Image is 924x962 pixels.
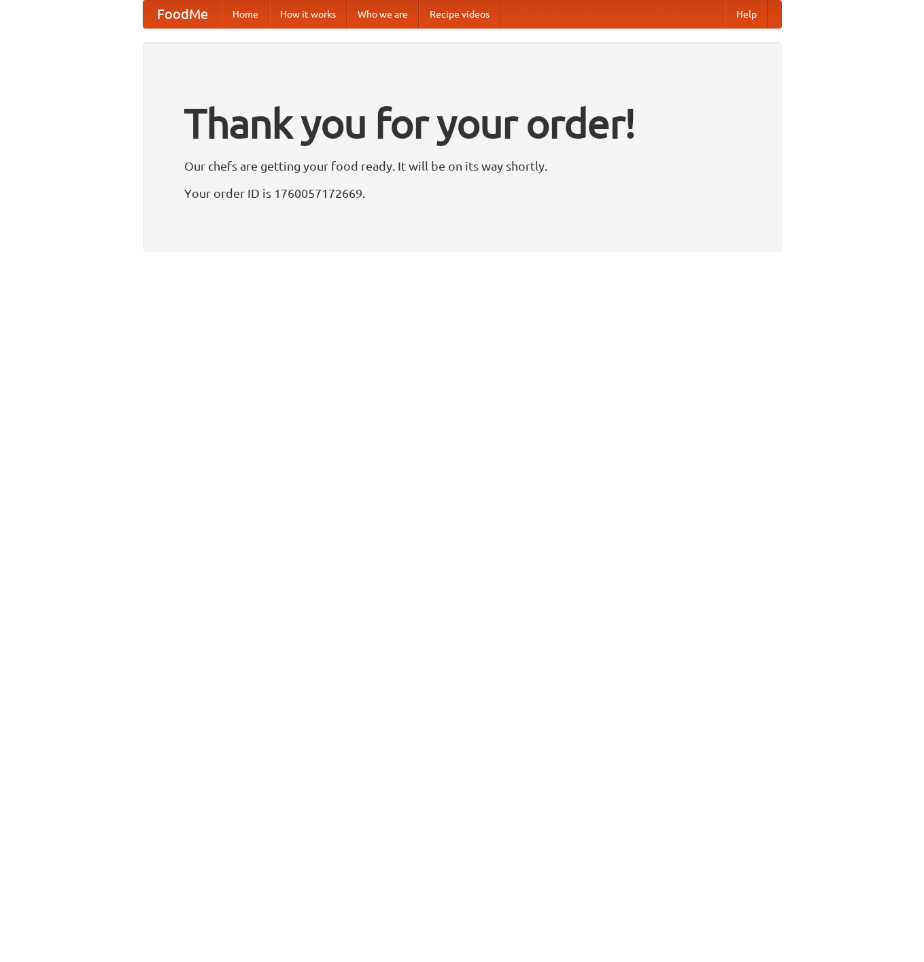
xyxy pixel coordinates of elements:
a: Who we are [347,1,419,28]
a: Recipe videos [419,1,500,28]
p: Our chefs are getting your food ready. It will be on its way shortly. [184,156,740,176]
a: FoodMe [143,1,222,28]
a: How it works [269,1,347,28]
p: Your order ID is 1760057172669. [184,183,740,203]
a: Help [725,1,768,28]
a: Home [222,1,269,28]
h1: Thank you for your order! [184,90,740,156]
